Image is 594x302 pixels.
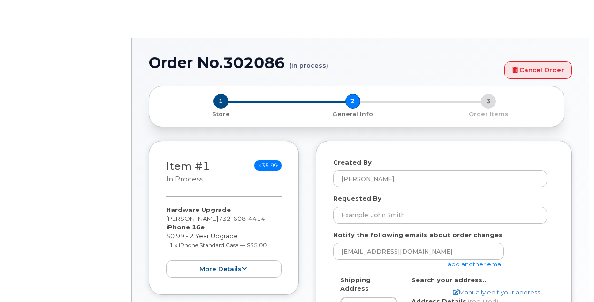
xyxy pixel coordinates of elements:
p: Store [160,110,281,119]
span: $35.99 [254,160,282,171]
small: (in process) [289,54,328,69]
span: 4414 [246,215,265,222]
span: 1 [213,94,228,109]
button: more details [166,260,282,278]
a: add another email [448,260,504,268]
label: Shipping Address [340,276,397,293]
span: 732 [218,215,265,222]
small: in process [166,175,203,183]
a: Manually edit your address [453,288,540,297]
a: Cancel Order [504,61,572,79]
strong: Hardware Upgrade [166,206,231,213]
h1: Order No.302086 [149,54,500,71]
h3: Item #1 [166,160,210,184]
label: Requested By [333,194,381,203]
label: Notify the following emails about order changes [333,231,503,240]
small: 1 x iPhone Standard Case — $35.00 [169,242,267,249]
div: [PERSON_NAME] $0.99 - 2 Year Upgrade [166,205,282,278]
span: 608 [231,215,246,222]
label: Created By [333,158,372,167]
strong: iPhone 16e [166,223,205,231]
label: Search your address... [411,276,488,285]
a: 1 Store [157,109,285,119]
input: Example: John Smith [333,207,547,224]
input: Example: john@appleseed.com [333,243,504,260]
